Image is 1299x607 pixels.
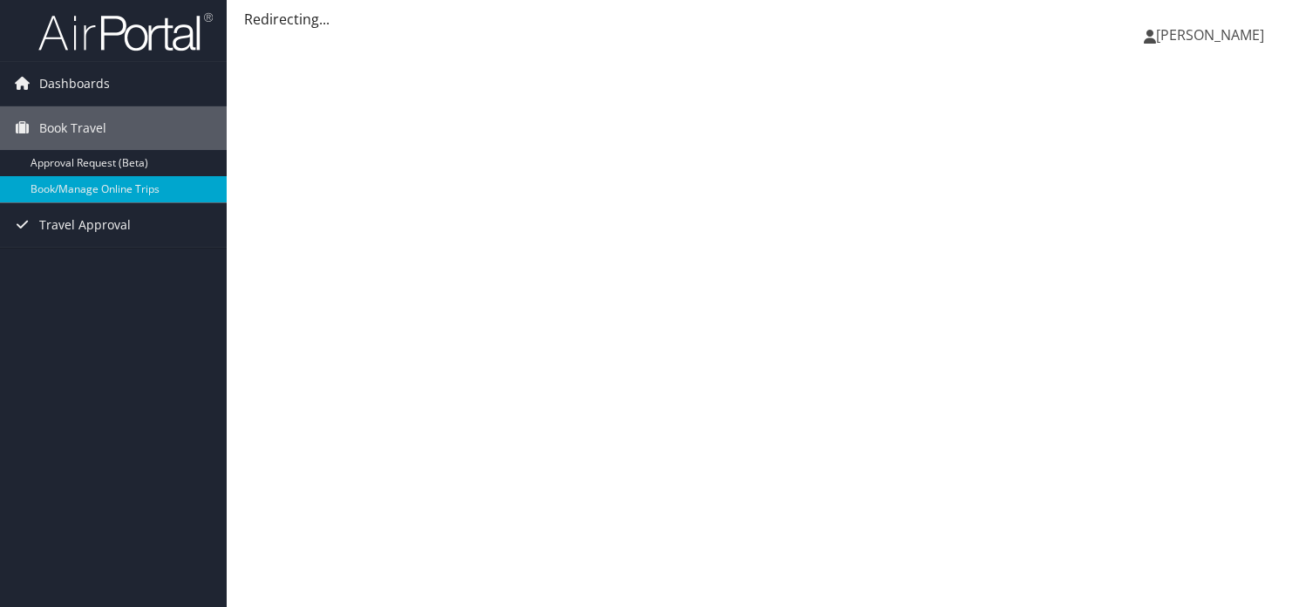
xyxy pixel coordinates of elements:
[39,106,106,150] span: Book Travel
[1144,9,1282,61] a: [PERSON_NAME]
[1156,25,1264,44] span: [PERSON_NAME]
[38,11,213,52] img: airportal-logo.png
[39,203,131,247] span: Travel Approval
[39,62,110,106] span: Dashboards
[244,9,1282,30] div: Redirecting...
